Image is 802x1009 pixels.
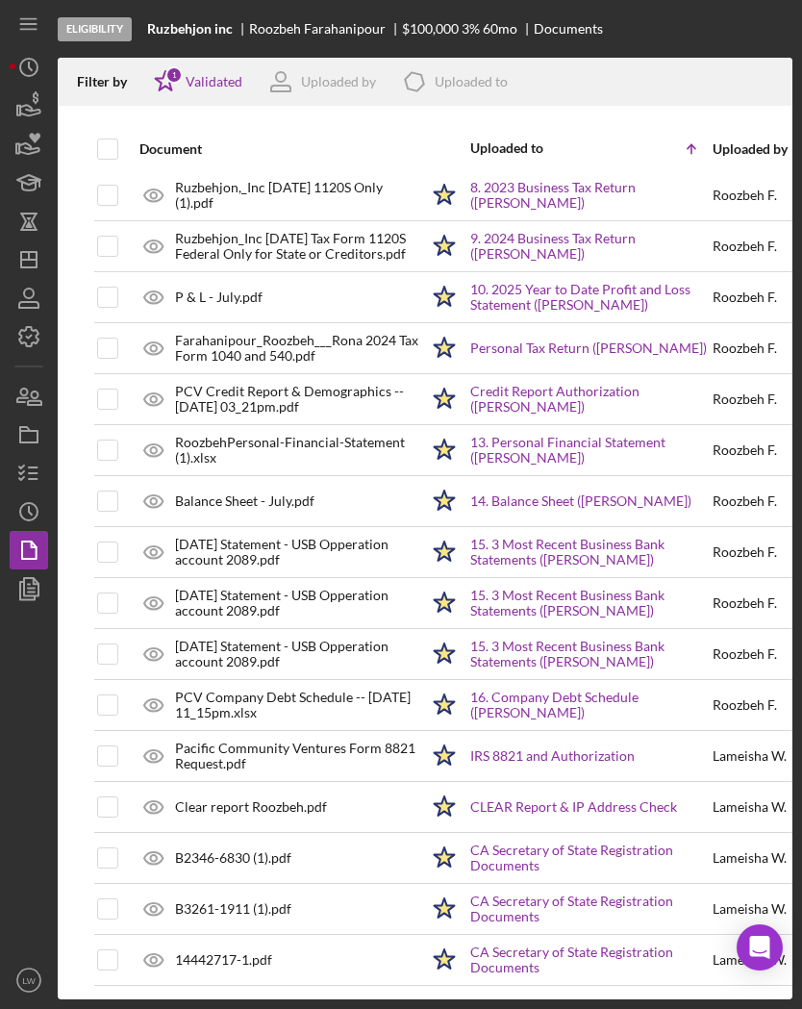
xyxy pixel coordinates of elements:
div: Ruzbehjon,_Inc [DATE] 1120S Only (1).pdf [175,180,418,211]
div: Roozbeh F . [713,239,777,254]
div: Farahanipour_Roozbeh___Rona 2024 Tax Form 1040 and 540.pdf [175,333,418,364]
div: Uploaded to [435,74,508,89]
div: Roozbeh F . [713,188,777,203]
div: [DATE] Statement - USB Opperation account 2089.pdf [175,588,418,618]
div: Documents [534,21,603,37]
button: LW [10,961,48,999]
div: Roozbeh Farahanipour [249,21,402,37]
a: Personal Tax Return ([PERSON_NAME]) [470,341,707,356]
div: Lameisha W . [713,901,787,917]
text: LW [22,975,37,986]
b: Ruzbehjon inc [147,21,233,37]
span: $100,000 [402,20,459,37]
a: 15. 3 Most Recent Business Bank Statements ([PERSON_NAME]) [470,588,711,618]
div: PCV Credit Report & Demographics -- [DATE] 03_21pm.pdf [175,384,418,415]
div: Roozbeh F . [713,544,777,560]
div: B3261-1911 (1).pdf [175,901,291,917]
div: Uploaded by [301,74,376,89]
div: Lameisha W . [713,799,787,815]
a: CA Secretary of State Registration Documents [470,843,711,873]
div: B2346-6830 (1).pdf [175,850,291,866]
div: Roozbeh F . [713,290,777,305]
div: Clear report Roozbeh.pdf [175,799,327,815]
a: CLEAR Report & IP Address Check [470,799,677,815]
div: Validated [186,74,242,89]
div: Roozbeh F . [713,646,777,662]
div: Eligibility [58,17,132,41]
a: 9. 2024 Business Tax Return ([PERSON_NAME]) [470,231,711,262]
div: Balance Sheet - July.pdf [175,493,314,509]
div: Uploaded to [470,140,590,156]
div: Ruzbehjon_Inc [DATE] Tax Form 1120S Federal Only for State or Creditors.pdf [175,231,418,262]
a: 14. Balance Sheet ([PERSON_NAME]) [470,493,691,509]
div: Roozbeh F . [713,595,777,611]
div: 3 % [462,21,480,37]
div: [DATE] Statement - USB Opperation account 2089.pdf [175,639,418,669]
div: Lameisha W . [713,952,787,968]
div: Roozbeh F . [713,391,777,407]
a: 10. 2025 Year to Date Profit and Loss Statement ([PERSON_NAME]) [470,282,711,313]
div: Filter by [77,74,141,89]
div: Lameisha W . [713,850,787,866]
div: Lameisha W . [713,748,787,764]
a: CA Secretary of State Registration Documents [470,894,711,924]
div: [DATE] Statement - USB Opperation account 2089.pdf [175,537,418,568]
a: 16. Company Debt Schedule ([PERSON_NAME]) [470,690,711,720]
div: Roozbeh F . [713,341,777,356]
div: 14442717-1.pdf [175,952,272,968]
a: 15. 3 Most Recent Business Bank Statements ([PERSON_NAME]) [470,537,711,568]
a: 8. 2023 Business Tax Return ([PERSON_NAME]) [470,180,711,211]
div: P & L - July.pdf [175,290,263,305]
div: Document [139,141,418,157]
a: CA Secretary of State Registration Documents [470,945,711,975]
a: IRS 8821 and Authorization [470,748,635,764]
a: 15. 3 Most Recent Business Bank Statements ([PERSON_NAME]) [470,639,711,669]
div: Roozbeh F . [713,442,777,458]
div: RoozbehPersonal-Financial-Statement (1).xlsx [175,435,418,466]
div: Pacific Community Ventures Form 8821 Request.pdf [175,741,418,771]
div: 1 [165,66,183,84]
a: 13. Personal Financial Statement ([PERSON_NAME]) [470,435,711,466]
div: 60 mo [483,21,517,37]
div: Roozbeh F . [713,493,777,509]
div: PCV Company Debt Schedule -- [DATE] 11_15pm.xlsx [175,690,418,720]
a: Credit Report Authorization ([PERSON_NAME]) [470,384,711,415]
div: Open Intercom Messenger [737,924,783,971]
div: Roozbeh F . [713,697,777,713]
